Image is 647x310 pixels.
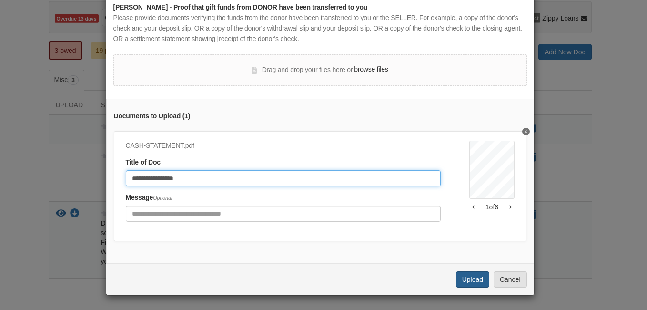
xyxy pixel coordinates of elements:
[113,13,527,44] div: Please provide documents verifying the funds from the donor have been transferred to you or the S...
[126,193,172,203] label: Message
[354,64,388,75] label: browse files
[522,128,530,135] button: Delete CASHAPP STATEMENT
[153,195,172,201] span: Optional
[126,170,441,186] input: Document Title
[252,64,388,76] div: Drag and drop your files here or
[113,2,527,13] div: [PERSON_NAME] - Proof that gift funds from DONOR have been transferred to you
[114,111,526,122] div: Documents to Upload ( 1 )
[456,271,489,288] button: Upload
[494,271,527,288] button: Cancel
[126,206,441,222] input: Include any comments on this document
[469,202,514,212] div: 1 of 6
[126,157,161,168] label: Title of Doc
[126,141,441,151] div: CASH-STATEMENT.pdf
